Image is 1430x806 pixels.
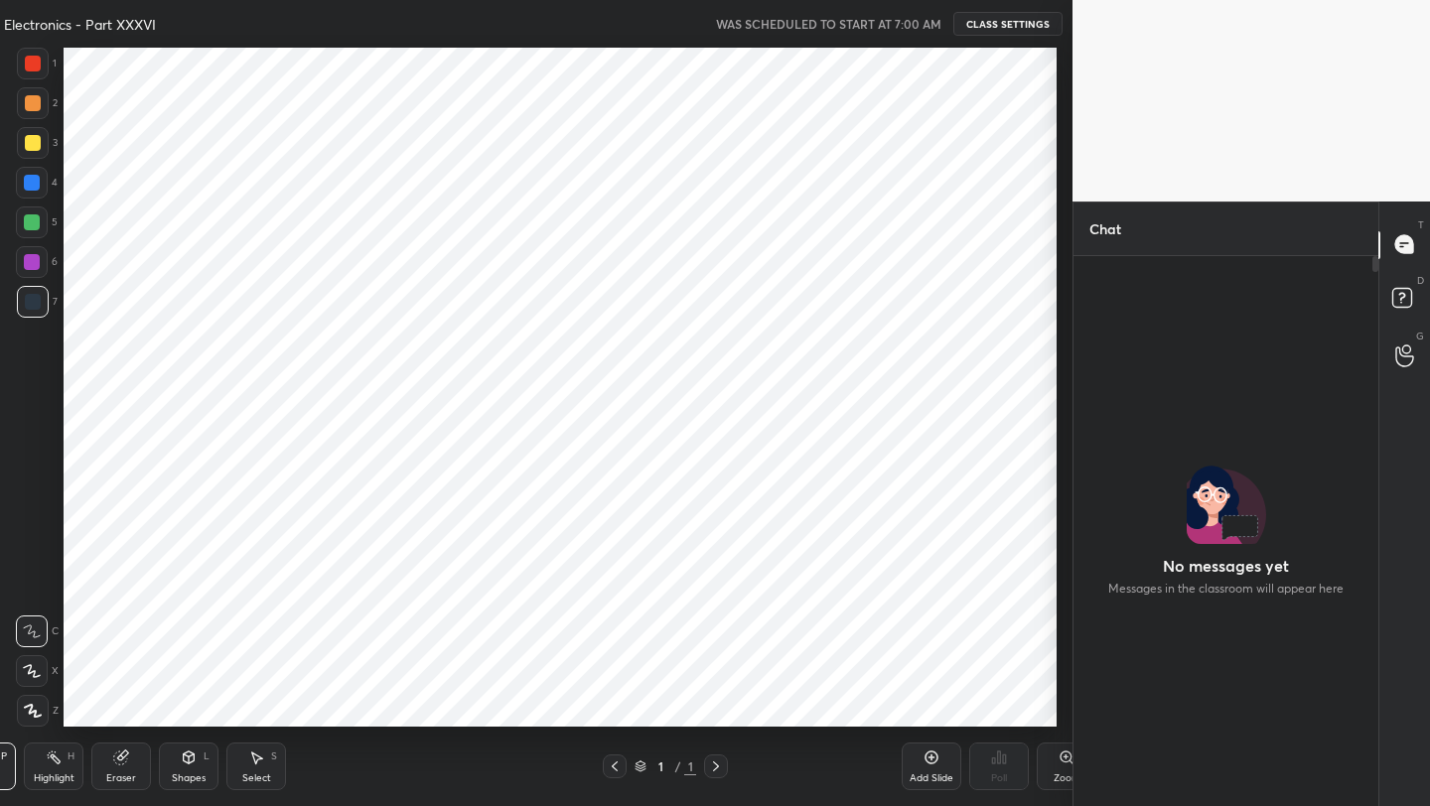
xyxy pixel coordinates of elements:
[1417,273,1424,288] p: D
[1,751,7,761] div: P
[16,615,59,647] div: C
[17,87,58,119] div: 2
[242,773,271,783] div: Select
[1418,217,1424,232] p: T
[17,286,58,318] div: 7
[650,760,670,772] div: 1
[953,12,1063,36] button: CLASS SETTINGS
[17,127,58,159] div: 3
[674,760,680,772] div: /
[17,695,59,727] div: Z
[16,167,58,199] div: 4
[716,15,941,33] h5: WAS SCHEDULED TO START AT 7:00 AM
[204,751,210,761] div: L
[17,48,57,79] div: 1
[16,655,59,687] div: X
[106,773,136,783] div: Eraser
[68,751,74,761] div: H
[684,757,696,775] div: 1
[16,206,58,238] div: 5
[910,773,953,783] div: Add Slide
[16,246,58,278] div: 6
[172,773,206,783] div: Shapes
[1416,329,1424,343] p: G
[1073,202,1137,255] p: Chat
[271,751,277,761] div: S
[1054,773,1080,783] div: Zoom
[34,773,74,783] div: Highlight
